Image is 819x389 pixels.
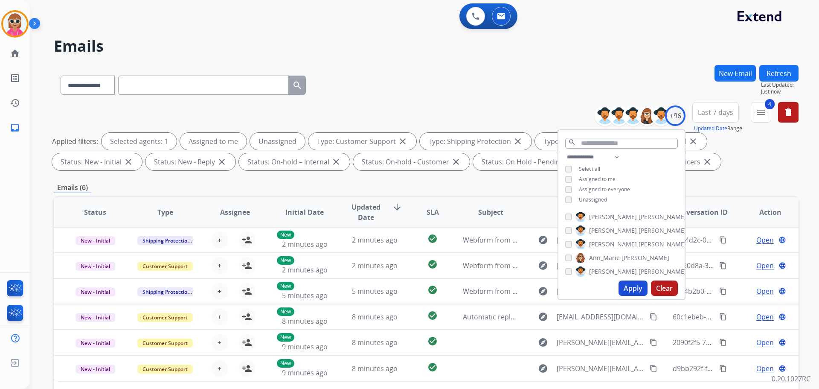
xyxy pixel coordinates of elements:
[673,207,728,217] span: Conversation ID
[353,153,470,170] div: Status: On-hold - Customer
[3,12,27,36] img: avatar
[579,165,600,173] span: Select all
[218,312,221,322] span: +
[211,360,228,377] button: +
[538,337,548,348] mat-icon: explore
[719,236,727,244] mat-icon: content_copy
[76,339,115,348] span: New - Initial
[557,286,645,296] span: [EMAIL_ADDRESS][DOMAIN_NAME]
[639,213,686,221] span: [PERSON_NAME]
[10,98,20,108] mat-icon: history
[76,313,115,322] span: New - Initial
[463,312,648,322] span: Automatic reply: Extend Product Protection Confirmation
[54,182,91,193] p: Emails (6)
[277,256,294,265] p: New
[242,260,252,271] mat-icon: person_add
[729,197,799,227] th: Action
[352,287,398,296] span: 5 minutes ago
[692,102,739,123] button: Last 7 days
[719,262,727,269] mat-icon: content_copy
[778,339,786,346] mat-icon: language
[277,231,294,239] p: New
[427,285,438,295] mat-icon: check_circle
[778,365,786,372] mat-icon: language
[463,287,656,296] span: Webform from [EMAIL_ADDRESS][DOMAIN_NAME] on [DATE]
[651,281,678,296] button: Clear
[778,236,786,244] mat-icon: language
[52,153,142,170] div: Status: New - Initial
[665,105,685,126] div: +96
[137,262,193,271] span: Customer Support
[579,196,607,203] span: Unassigned
[282,342,328,351] span: 9 minutes ago
[714,65,756,82] button: New Email
[538,312,548,322] mat-icon: explore
[778,313,786,321] mat-icon: language
[478,207,503,217] span: Subject
[52,136,98,146] p: Applied filters:
[451,157,461,167] mat-icon: close
[673,338,800,347] span: 2090f2f5-70f3-4e5d-a48b-3b350b63c947
[352,235,398,245] span: 2 minutes ago
[589,226,637,235] span: [PERSON_NAME]
[10,73,20,83] mat-icon: list_alt
[756,312,774,322] span: Open
[756,363,774,374] span: Open
[285,207,324,217] span: Initial Date
[137,236,196,245] span: Shipping Protection
[427,259,438,269] mat-icon: check_circle
[347,202,386,222] span: Updated Date
[211,308,228,325] button: +
[557,312,645,322] span: [EMAIL_ADDRESS][DOMAIN_NAME]
[765,99,775,109] span: 4
[778,287,786,295] mat-icon: language
[650,313,657,321] mat-icon: content_copy
[211,231,228,249] button: +
[331,157,341,167] mat-icon: close
[589,254,620,262] span: Ann_Marie
[538,235,548,245] mat-icon: explore
[719,313,727,321] mat-icon: content_copy
[783,107,793,117] mat-icon: delete
[719,287,727,295] mat-icon: content_copy
[719,365,727,372] mat-icon: content_copy
[180,133,247,150] div: Assigned to me
[242,235,252,245] mat-icon: person_add
[76,365,115,374] span: New - Initial
[282,316,328,326] span: 8 minutes ago
[54,38,799,55] h2: Emails
[308,133,416,150] div: Type: Customer Support
[218,235,221,245] span: +
[137,313,193,322] span: Customer Support
[619,281,648,296] button: Apply
[463,235,656,245] span: Webform from [EMAIL_ADDRESS][DOMAIN_NAME] on [DATE]
[694,125,742,132] span: Range
[352,261,398,270] span: 2 minutes ago
[398,136,408,146] mat-icon: close
[751,102,771,123] button: 4
[673,312,805,322] span: 60c1ebeb-54c3-41d6-9e98-4d6539e2d7c0
[352,338,398,347] span: 8 minutes ago
[282,265,328,275] span: 2 minutes ago
[277,282,294,290] p: New
[282,368,328,377] span: 9 minutes ago
[589,240,637,249] span: [PERSON_NAME]
[622,254,669,262] span: [PERSON_NAME]
[218,337,221,348] span: +
[282,291,328,300] span: 5 minutes ago
[420,133,531,150] div: Type: Shipping Protection
[242,312,252,322] mat-icon: person_add
[761,88,799,95] span: Just now
[473,153,603,170] div: Status: On Hold - Pending Parts
[282,240,328,249] span: 2 minutes ago
[76,236,115,245] span: New - Initial
[756,235,774,245] span: Open
[427,336,438,346] mat-icon: check_circle
[568,138,576,146] mat-icon: search
[137,287,196,296] span: Shipping Protection
[756,337,774,348] span: Open
[218,260,221,271] span: +
[217,157,227,167] mat-icon: close
[292,80,302,91] mat-icon: search
[759,65,799,82] button: Refresh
